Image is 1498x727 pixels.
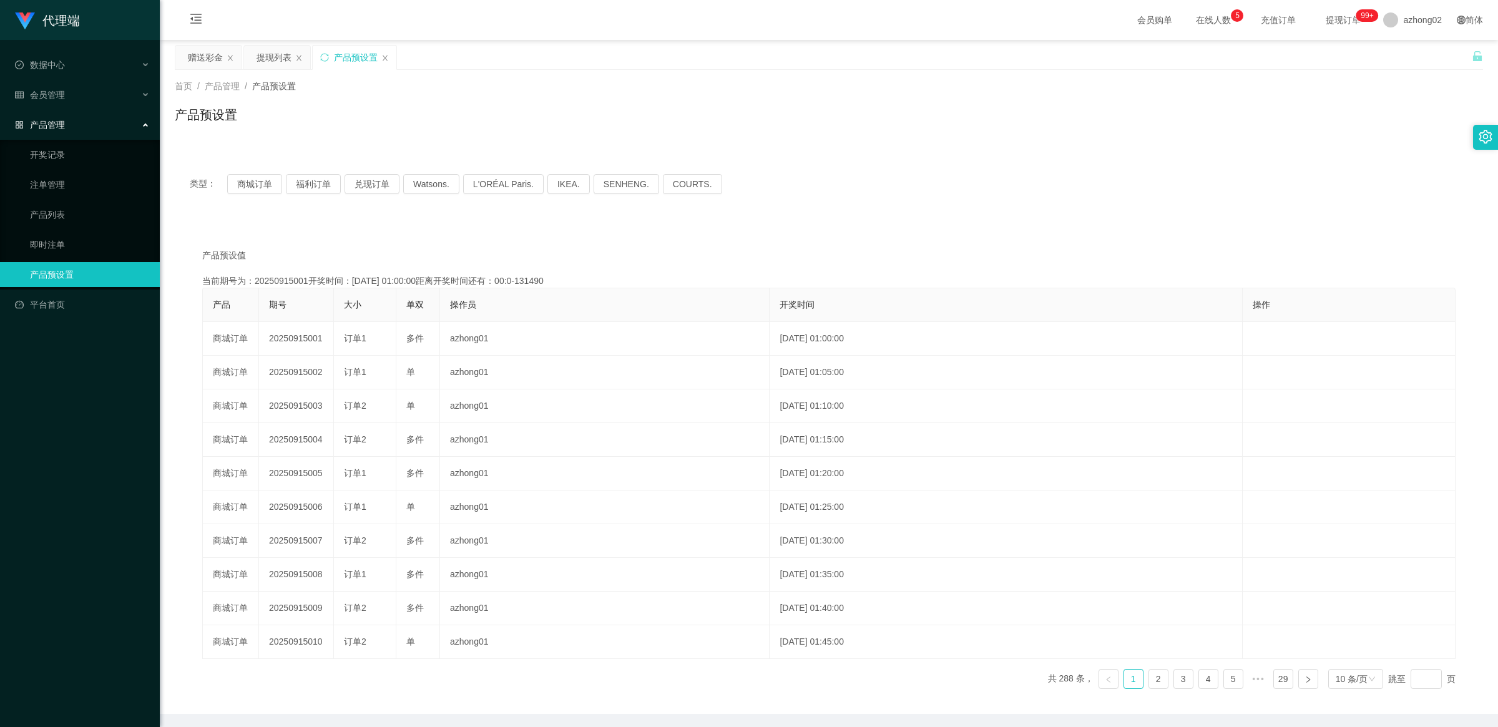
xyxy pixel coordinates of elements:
[770,389,1242,423] td: [DATE] 01:10:00
[190,174,227,194] span: 类型：
[203,625,259,659] td: 商城订单
[406,434,424,444] span: 多件
[1048,669,1094,689] li: 共 288 条，
[1273,669,1293,689] li: 29
[1319,16,1367,24] span: 提现订单
[344,637,366,646] span: 订单2
[1123,669,1143,689] li: 1
[440,558,770,592] td: azhong01
[406,569,424,579] span: 多件
[1235,9,1240,22] p: 5
[203,592,259,625] td: 商城订单
[188,46,223,69] div: 赠送彩金
[1173,669,1193,689] li: 3
[344,603,366,613] span: 订单2
[344,502,366,512] span: 订单1
[1148,669,1168,689] li: 2
[406,367,415,377] span: 单
[259,423,334,457] td: 20250915004
[259,389,334,423] td: 20250915003
[1388,669,1456,689] div: 跳至 页
[15,120,65,130] span: 产品管理
[42,1,80,41] h1: 代理端
[203,423,259,457] td: 商城订单
[203,457,259,490] td: 商城订单
[203,524,259,558] td: 商城订单
[15,90,24,99] i: 图标: table
[1248,669,1268,689] span: •••
[440,423,770,457] td: azhong01
[344,333,366,343] span: 订单1
[344,468,366,478] span: 订单1
[259,592,334,625] td: 20250915009
[30,262,150,287] a: 产品预设置
[213,300,230,310] span: 产品
[1472,51,1483,62] i: 图标: unlock
[259,322,334,356] td: 20250915001
[770,356,1242,389] td: [DATE] 01:05:00
[30,172,150,197] a: 注单管理
[1124,670,1143,688] a: 1
[1356,9,1378,22] sup: 1211
[1099,669,1119,689] li: 上一页
[259,490,334,524] td: 20250915006
[245,81,247,91] span: /
[406,603,424,613] span: 多件
[463,174,544,194] button: L'ORÉAL Paris.
[1190,16,1237,24] span: 在线人数
[30,202,150,227] a: 产品列表
[203,558,259,592] td: 商城订单
[1368,675,1376,684] i: 图标: down
[203,490,259,524] td: 商城订单
[227,174,282,194] button: 商城订单
[175,105,237,124] h1: 产品预设置
[770,457,1242,490] td: [DATE] 01:20:00
[403,174,459,194] button: Watsons.
[770,524,1242,558] td: [DATE] 01:30:00
[780,300,815,310] span: 开奖时间
[450,300,476,310] span: 操作员
[1298,669,1318,689] li: 下一页
[15,90,65,100] span: 会员管理
[406,300,424,310] span: 单双
[15,292,150,317] a: 图标: dashboard平台首页
[770,625,1242,659] td: [DATE] 01:45:00
[203,322,259,356] td: 商城订单
[15,15,80,25] a: 代理端
[1223,669,1243,689] li: 5
[286,174,341,194] button: 福利订单
[344,569,366,579] span: 订单1
[1231,9,1243,22] sup: 5
[197,81,200,91] span: /
[547,174,590,194] button: IKEA.
[1174,670,1193,688] a: 3
[15,120,24,129] i: 图标: appstore-o
[406,637,415,646] span: 单
[770,490,1242,524] td: [DATE] 01:25:00
[770,322,1242,356] td: [DATE] 01:00:00
[440,490,770,524] td: azhong01
[175,1,217,41] i: 图标: menu-fold
[15,60,65,70] span: 数据中心
[440,592,770,625] td: azhong01
[259,558,334,592] td: 20250915008
[259,457,334,490] td: 20250915005
[1274,670,1293,688] a: 29
[30,232,150,257] a: 即时注单
[344,434,366,444] span: 订单2
[205,81,240,91] span: 产品管理
[30,142,150,167] a: 开奖记录
[406,468,424,478] span: 多件
[663,174,722,194] button: COURTS.
[344,535,366,545] span: 订单2
[334,46,378,69] div: 产品预设置
[175,81,192,91] span: 首页
[440,356,770,389] td: azhong01
[257,46,291,69] div: 提现列表
[259,356,334,389] td: 20250915002
[406,401,415,411] span: 单
[1199,670,1218,688] a: 4
[295,54,303,62] i: 图标: close
[1253,300,1270,310] span: 操作
[202,249,246,262] span: 产品预设值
